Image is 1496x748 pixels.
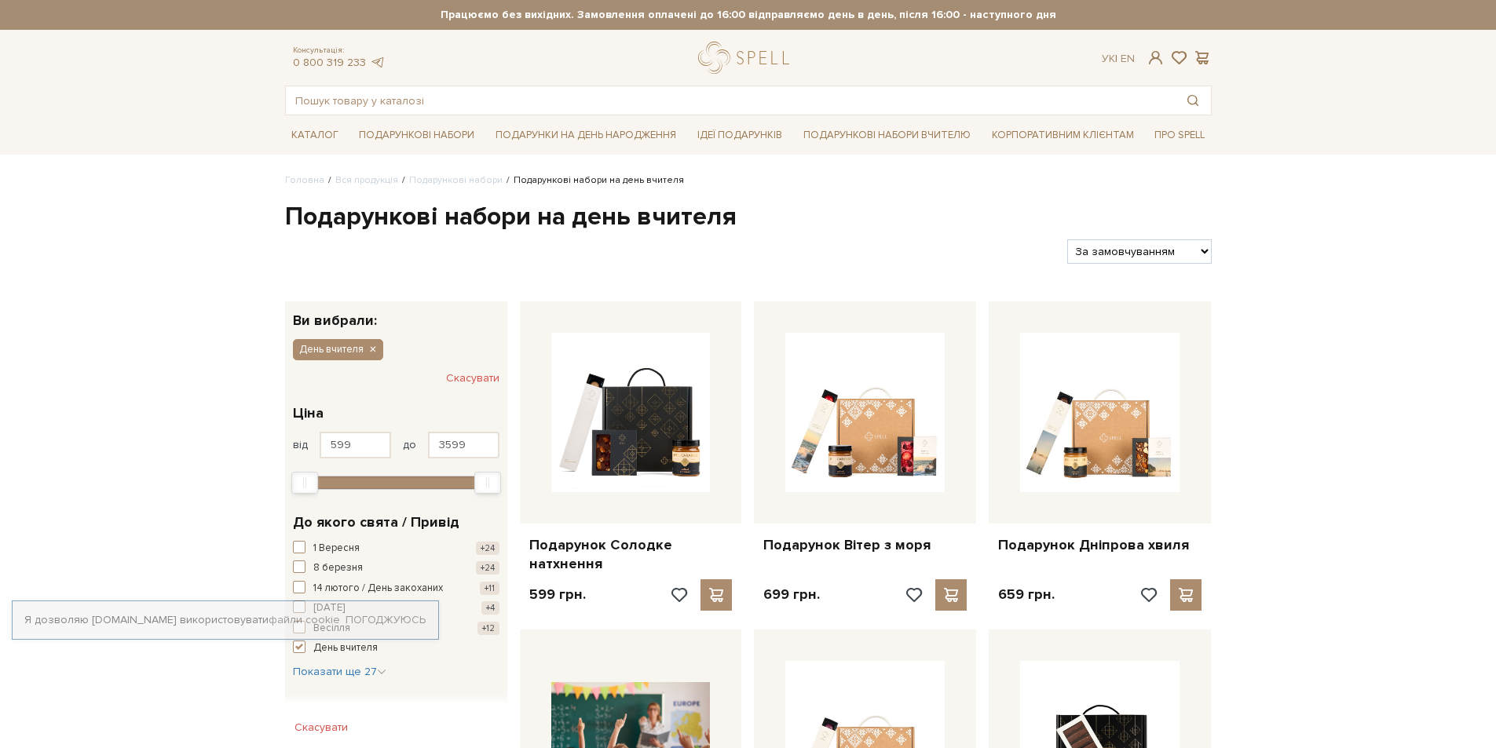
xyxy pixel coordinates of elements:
a: Ідеї подарунків [691,123,788,148]
div: Min [291,472,318,494]
span: Показати ще 27 [293,665,386,678]
strong: Працюємо без вихідних. Замовлення оплачені до 16:00 відправляємо день в день, після 16:00 - насту... [285,8,1212,22]
span: Консультація: [293,46,386,56]
a: logo [698,42,796,74]
span: Для кого [293,703,356,724]
span: +11 [480,582,499,595]
span: Ціна [293,403,324,424]
span: +12 [477,622,499,635]
a: Подарункові набори Вчителю [797,122,977,148]
button: День вчителя [293,640,499,656]
button: Скасувати [285,715,357,740]
a: 0 800 319 233 [293,56,366,69]
input: Ціна [428,432,499,458]
button: 14 лютого / День закоханих +11 [293,581,499,597]
a: Вся продукція [335,174,398,186]
button: 1 Вересня +24 [293,541,499,556]
p: 659 грн. [998,586,1055,604]
span: 14 лютого / День закоханих [313,581,443,597]
button: Скасувати [446,366,499,391]
a: Головна [285,174,324,186]
div: Ви вибрали: [285,301,507,327]
a: Подарункові набори [353,123,481,148]
input: Пошук товару у каталозі [286,86,1175,115]
a: Про Spell [1148,123,1211,148]
span: 1 Вересня [313,541,360,556]
a: telegram [370,56,386,69]
span: | [1115,52,1117,65]
p: 599 грн. [529,586,586,604]
span: +24 [476,561,499,575]
a: файли cookie [269,613,340,626]
span: День вчителя [313,640,378,656]
div: Max [474,472,501,494]
input: Ціна [320,432,391,458]
a: En [1121,52,1135,65]
span: До якого свята / Привід [293,512,459,533]
p: 699 грн. [763,586,820,604]
h1: Подарункові набори на день вчителя [285,201,1212,234]
span: 8 березня [313,560,363,576]
a: Корпоративним клієнтам [986,123,1140,148]
button: Пошук товару у каталозі [1175,86,1211,115]
button: День вчителя [293,339,383,359]
a: Подарунки на День народження [489,123,682,148]
a: Каталог [285,123,345,148]
a: Подарунок Солодке натхнення [529,536,733,573]
a: Подарунок Вітер з моря [763,536,967,554]
span: +4 [481,601,499,615]
span: від [293,438,308,452]
span: до [403,438,416,452]
div: Ук [1102,52,1135,66]
li: Подарункові набори на день вчителя [503,173,684,188]
span: День вчителя [299,342,364,356]
span: +24 [476,542,499,555]
a: Подарункові набори [409,174,503,186]
a: Погоджуюсь [346,613,426,627]
button: Показати ще 27 [293,664,386,680]
button: 8 березня +24 [293,560,499,576]
a: Подарунок Дніпрова хвиля [998,536,1202,554]
div: Я дозволяю [DOMAIN_NAME] використовувати [13,613,438,627]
